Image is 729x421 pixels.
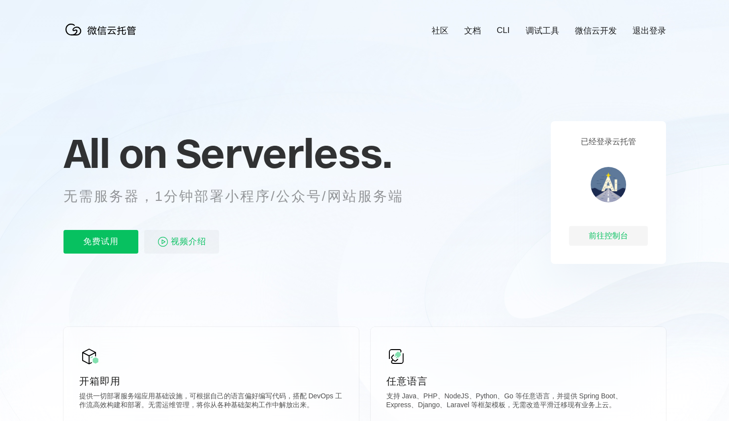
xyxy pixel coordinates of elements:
a: 文档 [464,25,481,36]
a: 微信云开发 [575,25,617,36]
a: 微信云托管 [63,32,142,41]
a: 社区 [432,25,448,36]
a: 调试工具 [526,25,559,36]
span: All on [63,129,166,178]
p: 已经登录云托管 [581,137,636,147]
img: 微信云托管 [63,20,142,39]
a: CLI [497,26,509,35]
img: video_play.svg [157,236,169,248]
p: 免费试用 [63,230,138,254]
p: 支持 Java、PHP、NodeJS、Python、Go 等任意语言，并提供 Spring Boot、Express、Django、Laravel 等框架模板，无需改造平滑迁移现有业务上云。 [386,392,650,412]
p: 提供一切部署服务端应用基础设施，可根据自己的语言偏好编写代码，搭配 DevOps 工作流高效构建和部署。无需运维管理，将你从各种基础架构工作中解放出来。 [79,392,343,412]
div: 前往控制台 [569,226,648,246]
p: 无需服务器，1分钟部署小程序/公众号/网站服务端 [63,187,422,206]
a: 退出登录 [633,25,666,36]
span: 视频介绍 [171,230,206,254]
p: 开箱即用 [79,374,343,388]
span: Serverless. [176,129,392,178]
p: 任意语言 [386,374,650,388]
